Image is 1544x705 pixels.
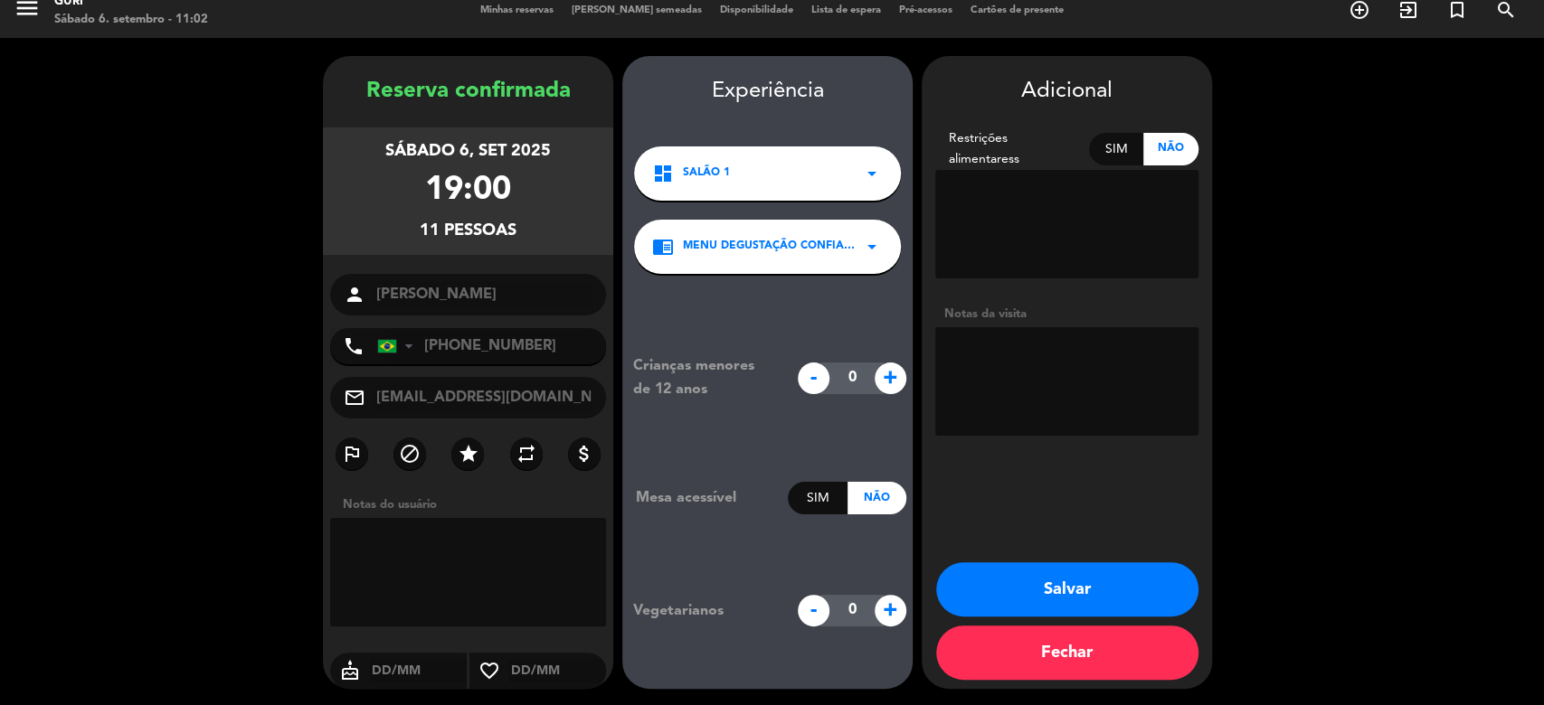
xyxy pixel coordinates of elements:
span: + [875,362,906,394]
i: person [344,284,365,305]
div: Notas do usuário [334,495,613,514]
i: star [457,443,478,465]
span: Lista de espera [802,5,890,15]
span: Disponibilidade [711,5,802,15]
span: - [798,362,829,394]
span: [PERSON_NAME] semeadas [563,5,711,15]
button: Salvar [936,562,1198,616]
i: arrow_drop_down [861,163,883,184]
i: mail_outline [344,387,365,409]
div: Notas da visita [935,305,1198,324]
i: outlined_flag [341,443,363,465]
i: favorite_border [469,660,509,681]
div: 19:00 [425,164,511,218]
i: cake [330,660,370,681]
i: dashboard [652,163,674,184]
input: DD/MM [370,660,467,682]
div: Brazil (Brasil): +55 [378,329,420,363]
div: 11 pessoas [420,218,516,244]
i: repeat [516,443,537,465]
div: Não [1143,133,1198,165]
span: Minhas reservas [471,5,563,15]
span: Pré-acessos [890,5,961,15]
span: - [798,595,829,626]
div: Adicional [935,74,1198,109]
i: arrow_drop_down [861,236,883,258]
div: Não [848,482,906,514]
button: Fechar [936,625,1198,680]
div: Sim [1089,133,1144,165]
div: Crianças menores de 12 anos [620,354,789,401]
i: chrome_reader_mode [652,236,674,258]
span: Salão 1 [683,164,730,183]
span: MENU DEGUSTAÇÃO CONFIANÇA – 8 passos [683,238,861,256]
div: Sábado 6, set 2025 [385,138,551,164]
span: + [875,595,906,626]
div: Experiência [622,74,913,109]
input: DD/MM [509,660,606,682]
div: Restrições alimentaress [935,128,1089,170]
div: Mesa acessível [622,486,788,510]
i: phone [343,335,365,357]
div: Reserva confirmada [323,74,613,109]
i: attach_money [573,443,595,465]
div: Vegetarianos [620,599,789,623]
span: Cartões de presente [961,5,1073,15]
div: Sábado 6. setembro - 11:02 [54,11,208,29]
i: block [399,443,421,465]
div: Sim [788,482,847,514]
